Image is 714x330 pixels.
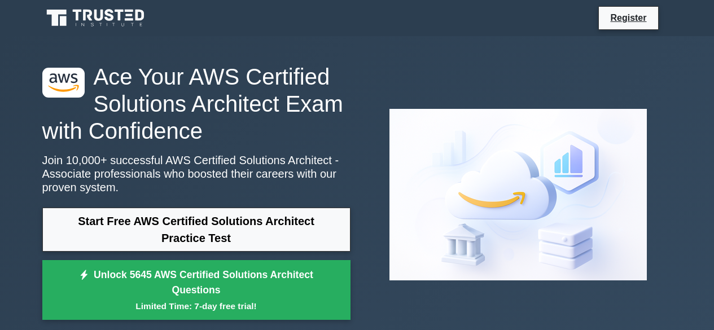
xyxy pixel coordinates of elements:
[42,208,351,252] a: Start Free AWS Certified Solutions Architect Practice Test
[56,300,336,313] small: Limited Time: 7-day free trial!
[42,260,351,320] a: Unlock 5645 AWS Certified Solutions Architect QuestionsLimited Time: 7-day free trial!
[42,63,351,144] h1: Ace Your AWS Certified Solutions Architect Exam with Confidence
[603,11,653,25] a: Register
[42,153,351,194] p: Join 10,000+ successful AWS Certified Solutions Architect - Associate professionals who boosted t...
[380,100,656,289] img: AWS Certified Solutions Architect - Associate Preview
